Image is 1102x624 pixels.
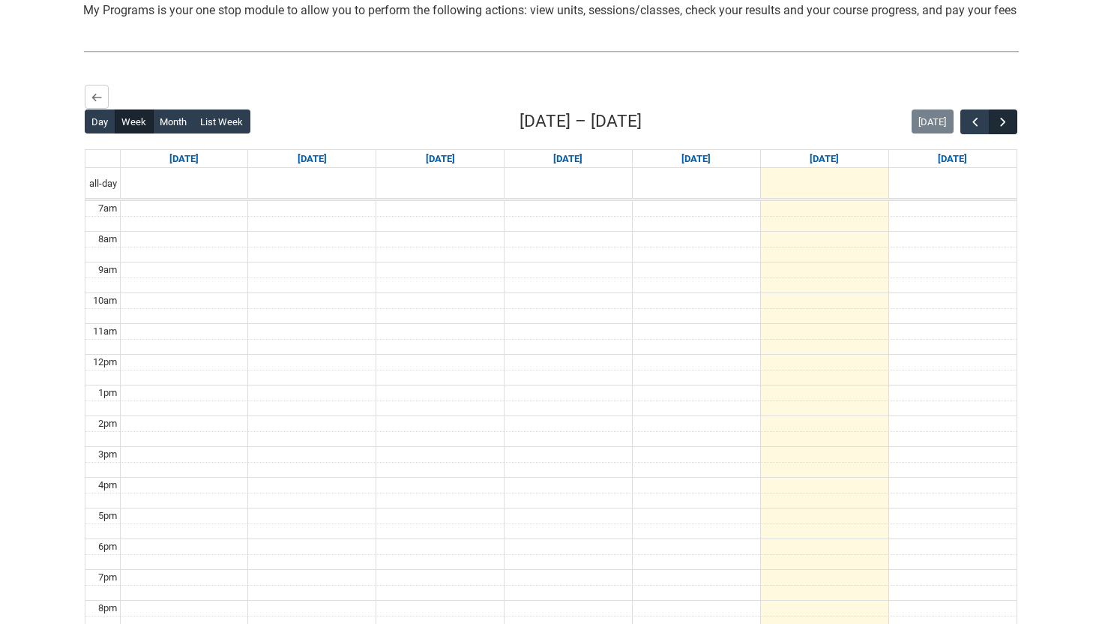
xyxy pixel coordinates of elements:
div: 11am [90,324,120,339]
button: Month [153,109,194,133]
div: 1pm [95,385,120,400]
div: 12pm [90,355,120,370]
button: [DATE] [912,109,954,133]
div: 2pm [95,416,120,431]
a: Go to September 1, 2025 [295,150,330,168]
a: Go to September 3, 2025 [550,150,585,168]
img: REDU_GREY_LINE [83,43,1019,59]
span: all-day [86,176,120,191]
div: 7am [95,201,120,216]
button: Back [85,85,109,109]
div: 3pm [95,447,120,462]
h2: [DATE] – [DATE] [520,109,642,134]
div: 8am [95,232,120,247]
a: Go to September 6, 2025 [935,150,970,168]
a: Go to August 31, 2025 [166,150,202,168]
div: 6pm [95,539,120,554]
button: Day [85,109,115,133]
div: 4pm [95,478,120,493]
div: 7pm [95,570,120,585]
a: Go to September 4, 2025 [678,150,714,168]
button: Next Week [989,109,1017,134]
div: 8pm [95,601,120,616]
button: Week [115,109,154,133]
div: 5pm [95,508,120,523]
a: Go to September 5, 2025 [807,150,842,168]
button: Previous Week [960,109,989,134]
span: My Programs is your one stop module to allow you to perform the following actions: view units, se... [83,3,1017,17]
button: List Week [193,109,250,133]
div: 9am [95,262,120,277]
a: Go to September 2, 2025 [423,150,458,168]
div: 10am [90,293,120,308]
